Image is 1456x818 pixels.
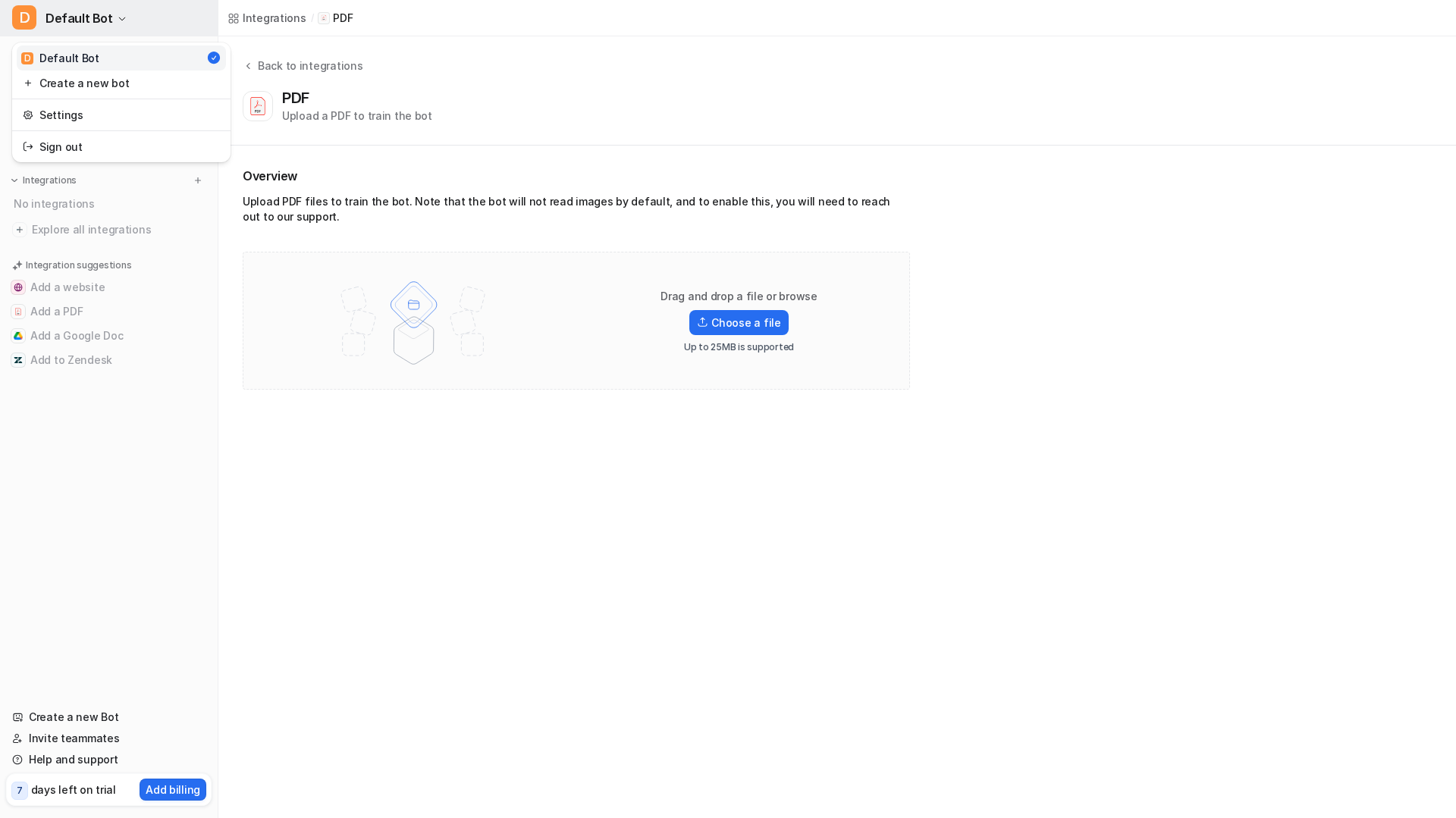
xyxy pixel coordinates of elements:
span: Default Bot [45,8,113,29]
img: reset [23,107,33,123]
a: Settings [17,102,226,127]
div: Default Bot [21,50,99,66]
img: reset [23,75,33,91]
a: Create a new bot [17,71,226,96]
span: D [12,5,36,30]
a: Sign out [17,134,226,159]
img: reset [23,139,33,155]
span: D [21,52,33,64]
div: DDefault Bot [12,42,231,162]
